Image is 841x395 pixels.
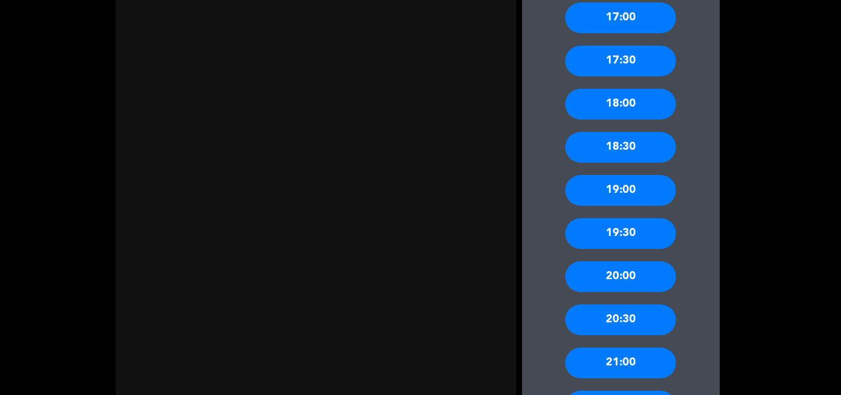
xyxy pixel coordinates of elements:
div: 17:30 [565,46,676,76]
div: 19:00 [565,175,676,206]
div: 20:30 [565,304,676,335]
div: 19:30 [565,218,676,249]
div: 17:00 [565,2,676,33]
div: 21:00 [565,348,676,378]
div: 20:00 [565,261,676,292]
div: 18:30 [565,132,676,163]
div: 18:00 [565,89,676,120]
